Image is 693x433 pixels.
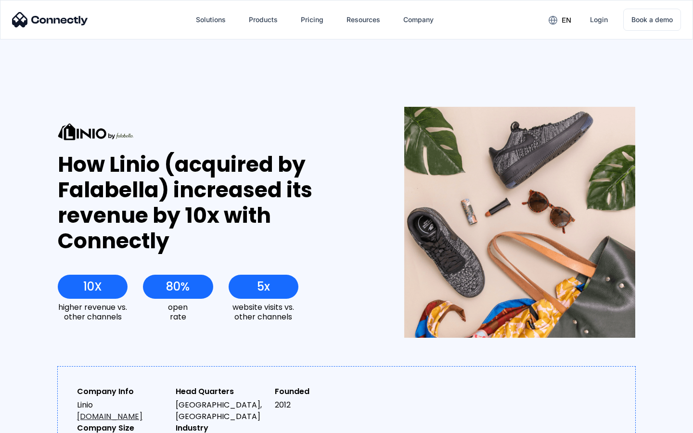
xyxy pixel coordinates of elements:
div: en [562,13,571,27]
div: 10X [83,280,102,293]
div: [GEOGRAPHIC_DATA], [GEOGRAPHIC_DATA] [176,399,267,422]
div: Solutions [196,13,226,26]
aside: Language selected: English [10,416,58,430]
a: Login [582,8,616,31]
div: 80% [166,280,190,293]
div: open rate [143,303,213,321]
div: 5x [257,280,270,293]
a: Book a demo [623,9,681,31]
ul: Language list [19,416,58,430]
div: Resources [346,13,380,26]
a: [DOMAIN_NAME] [77,411,142,422]
div: Head Quarters [176,386,267,397]
div: Login [590,13,608,26]
div: Pricing [301,13,323,26]
img: Connectly Logo [12,12,88,27]
div: Company Info [77,386,168,397]
div: higher revenue vs. other channels [58,303,128,321]
div: website visits vs. other channels [229,303,298,321]
div: Linio [77,399,168,422]
div: How Linio (acquired by Falabella) increased its revenue by 10x with Connectly [58,152,369,254]
div: Founded [275,386,366,397]
div: 2012 [275,399,366,411]
a: Pricing [293,8,331,31]
div: Products [249,13,278,26]
div: Company [403,13,434,26]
